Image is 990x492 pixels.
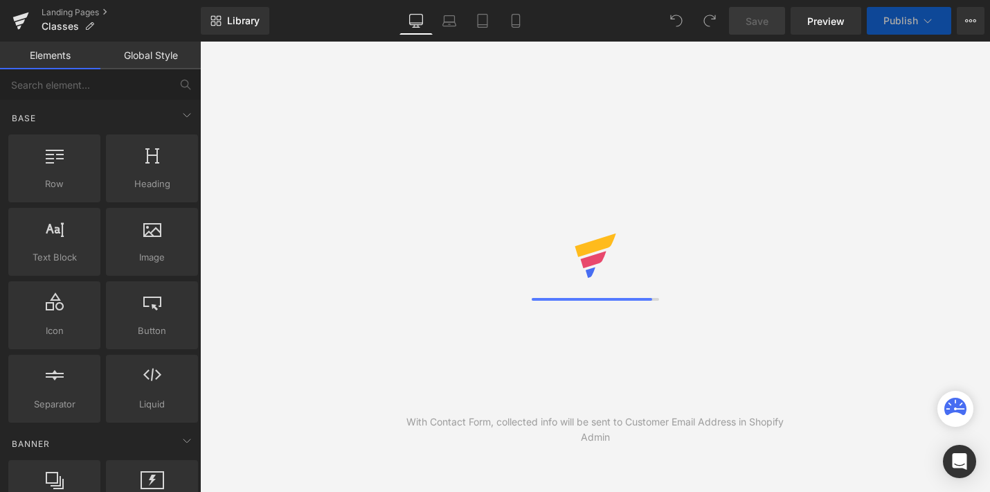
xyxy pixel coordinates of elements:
[10,112,37,125] span: Base
[100,42,201,69] a: Global Style
[42,21,79,32] span: Classes
[42,7,201,18] a: Landing Pages
[696,7,723,35] button: Redo
[399,7,433,35] a: Desktop
[227,15,260,27] span: Library
[943,445,976,478] div: Open Intercom Messenger
[201,7,269,35] a: New Library
[110,177,194,191] span: Heading
[746,14,768,28] span: Save
[807,14,845,28] span: Preview
[499,7,532,35] a: Mobile
[663,7,690,35] button: Undo
[110,324,194,338] span: Button
[466,7,499,35] a: Tablet
[12,250,96,265] span: Text Block
[12,324,96,338] span: Icon
[10,437,51,450] span: Banner
[110,397,194,412] span: Liquid
[883,15,918,26] span: Publish
[397,414,793,445] div: With Contact Form, collected info will be sent to Customer Email Address in Shopify Admin
[957,7,984,35] button: More
[12,177,96,191] span: Row
[867,7,951,35] button: Publish
[791,7,861,35] a: Preview
[433,7,466,35] a: Laptop
[12,397,96,412] span: Separator
[110,250,194,265] span: Image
